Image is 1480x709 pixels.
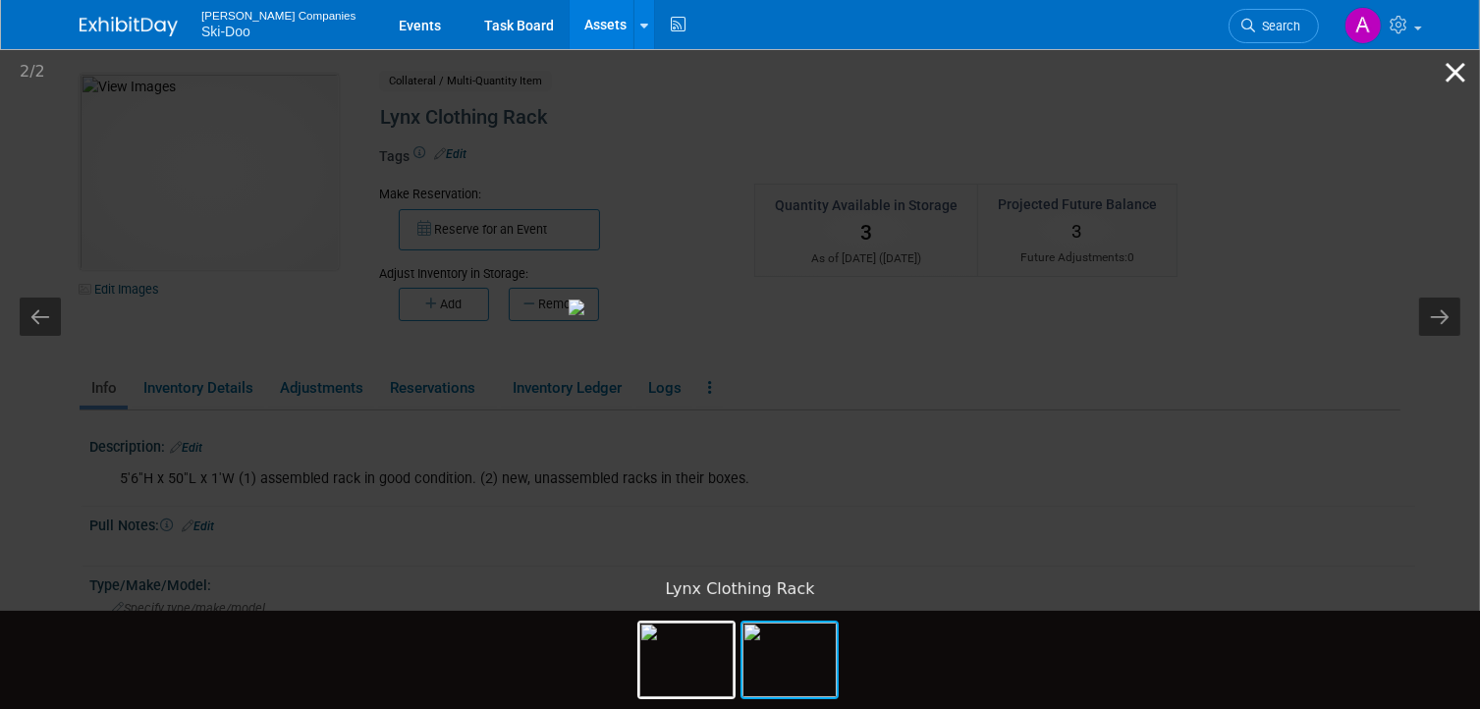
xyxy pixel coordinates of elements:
[1344,7,1382,44] img: Amelie Roberge
[35,62,45,81] span: 2
[1431,49,1480,95] button: Close gallery
[1419,298,1460,336] button: Next slide
[1229,9,1319,43] a: Search
[20,62,29,81] span: 2
[20,298,61,336] button: Previous slide
[80,17,178,36] img: ExhibitDay
[201,24,250,39] span: Ski-Doo
[1255,19,1300,33] span: Search
[569,300,912,315] img: Lynx Clothing Rack
[201,4,356,25] span: [PERSON_NAME] Companies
